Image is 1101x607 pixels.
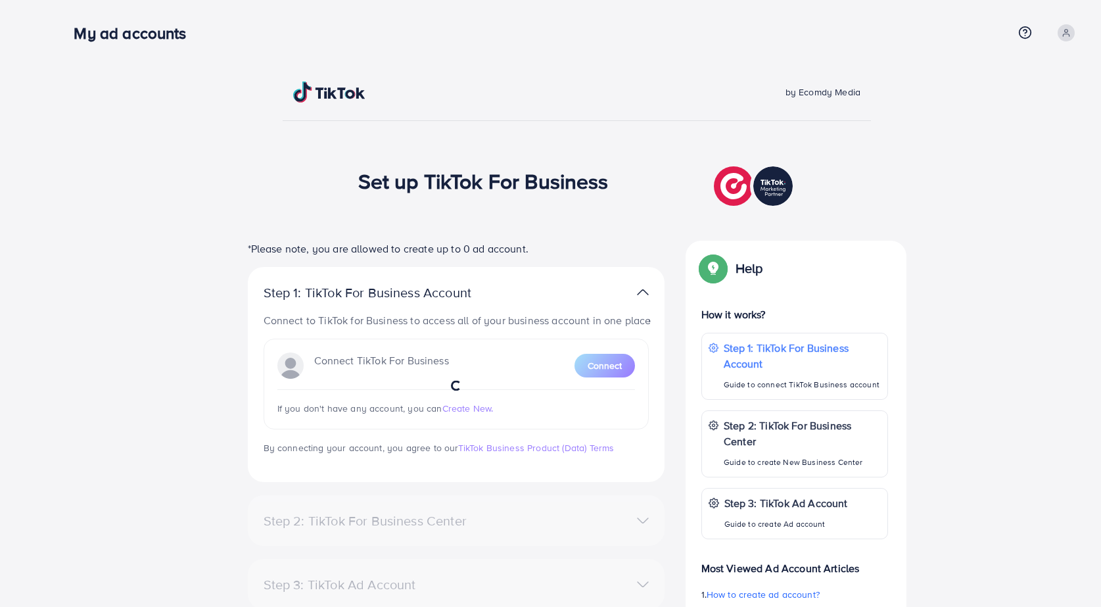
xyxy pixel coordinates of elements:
span: by Ecomdy Media [785,85,860,99]
img: TikTok partner [714,163,796,209]
p: Most Viewed Ad Account Articles [701,550,888,576]
p: 1. [701,587,888,602]
p: *Please note, you are allowed to create up to 0 ad account. [248,241,665,256]
p: Step 3: TikTok Ad Account [724,495,848,511]
img: Popup guide [701,256,725,280]
p: Step 1: TikTok For Business Account [264,285,513,301]
p: How it works? [701,306,888,322]
h1: Set up TikTok For Business [358,168,609,193]
p: Help [736,260,763,276]
p: Step 1: TikTok For Business Account [724,340,881,372]
span: How to create ad account? [707,588,820,601]
img: TikTok [293,82,365,103]
p: Guide to create Ad account [724,516,848,532]
h3: My ad accounts [74,24,197,43]
img: TikTok partner [637,283,649,302]
p: Guide to create New Business Center [724,454,881,470]
p: Guide to connect TikTok Business account [724,377,881,393]
p: Step 2: TikTok For Business Center [724,418,881,449]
